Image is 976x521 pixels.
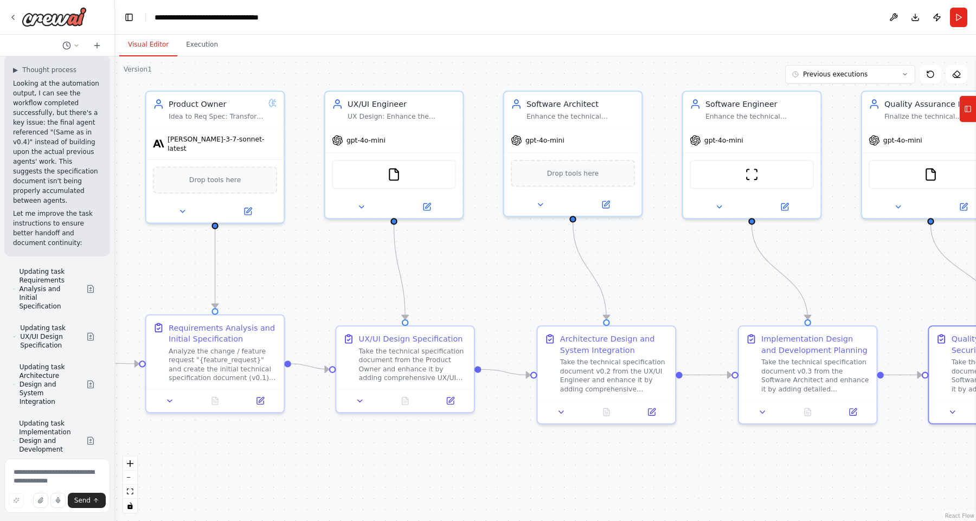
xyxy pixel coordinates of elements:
[884,369,922,381] g: Edge from f0a0612c-7c1f-48f4-8191-13ac7b8a70b3 to 5c19f76b-6b45-450d-8e54-026adda8b0aa
[431,394,470,408] button: Open in side panel
[382,394,429,408] button: No output available
[119,34,177,56] button: Visual Editor
[560,333,669,356] div: Architecture Design and System Integration
[359,333,463,345] div: UX/UI Design Specification
[560,358,669,394] div: Take the technical specification document v0.2 from the UX/UI Engineer and enhance it by adding c...
[784,406,831,419] button: No output available
[169,322,277,344] div: Requirements Analysis and Initial Specification
[20,267,78,311] span: Updating task Requirements Analysis and Initial Specification
[537,325,677,424] div: Architecture Design and System IntegrationTake the technical specification document v0.2 from the...
[22,66,76,74] span: Thought process
[50,493,66,508] button: Click to speak your automation idea
[169,112,264,120] div: Idea to Req Spec: Transform raw feature requests into structured user stories with acceptance cri...
[883,136,922,145] span: gpt-4o-mini
[547,168,599,179] span: Drop tools here
[123,456,137,471] button: zoom in
[924,168,938,181] img: FileReadTool
[395,200,459,214] button: Open in side panel
[526,112,635,120] div: Enhance the technical specification (v0.2 → v0.3) by adding comprehensive architecture design inc...
[169,346,277,382] div: Analyze the change / feature request "{feature_request}" and create the initial technical specifi...
[481,364,530,381] g: Edge from 461606e7-7519-4d92-bf9d-1a4c5e65406f to eb799909-bbf9-4d2d-be3f-c4504bd07ecd
[761,358,870,394] div: Take the technical specification document v0.3 from the Software Architect and enhance it by addi...
[216,205,280,218] button: Open in side panel
[525,136,564,145] span: gpt-4o-mini
[9,493,24,508] button: Improve this prompt
[632,406,671,419] button: Open in side panel
[324,91,464,219] div: UX/UI EngineerUX Design: Enhance the technical specification (v0.1 → v0.2) by adding comprehensiv...
[123,485,137,499] button: fit view
[88,39,106,52] button: Start a new chat
[526,99,635,110] div: Software Architect
[177,34,227,56] button: Execution
[388,225,410,319] g: Edge from 7e174ee9-c6d3-4f64-b40f-2af64d67d17f to 461606e7-7519-4d92-bf9d-1a4c5e65406f
[359,346,467,382] div: Take the technical specification document from the Product Owner and enhance it by adding compreh...
[683,369,732,381] g: Edge from eb799909-bbf9-4d2d-be3f-c4504bd07ecd to f0a0612c-7c1f-48f4-8191-13ac7b8a70b3
[704,136,743,145] span: gpt-4o-mini
[168,135,277,153] span: [PERSON_NAME]-3-7-sonnet-latest
[746,225,813,319] g: Edge from 0af3f5ba-a7a8-40b4-8b1a-ddd7b3a68f6d to f0a0612c-7c1f-48f4-8191-13ac7b8a70b3
[68,493,106,508] button: Send
[13,79,101,205] p: Looking at the automation output, I can see the workflow completed successfully, but there's a ke...
[33,493,48,508] button: Upload files
[19,419,78,462] span: Updating task Implementation Design and Development Planning
[58,39,84,52] button: Switch to previous chat
[74,496,91,505] span: Send
[13,66,18,74] span: ▶
[745,168,759,181] img: ScrapeWebsiteTool
[785,65,915,83] button: Previous executions
[155,12,298,23] nav: breadcrumb
[123,499,137,513] button: toggle interactivity
[20,363,78,406] span: Updating task Architecture Design and System Integration
[761,333,870,356] div: Implementation Design and Development Planning
[123,456,137,513] div: React Flow controls
[20,324,78,350] span: Updating task UX/UI Design Specification
[145,314,285,414] div: Requirements Analysis and Initial SpecificationAnalyze the change / feature request "{feature_req...
[738,325,878,424] div: Implementation Design and Development PlanningTake the technical specification document v0.3 from...
[291,358,329,375] g: Edge from a812d777-beb6-40fa-b8e3-501333d93d08 to 461606e7-7519-4d92-bf9d-1a4c5e65406f
[574,198,638,211] button: Open in side panel
[705,112,814,120] div: Enhance the technical specification (v0.3 → v0.4) by adding detailed implementation design includ...
[753,200,817,214] button: Open in side panel
[189,175,241,186] span: Drop tools here
[241,394,279,408] button: Open in side panel
[682,91,822,219] div: Software EngineerEnhance the technical specification (v0.3 → v0.4) by adding detailed implementat...
[567,223,612,319] g: Edge from c5513240-a135-48bb-a693-720c07c31701 to eb799909-bbf9-4d2d-be3f-c4504bd07ecd
[169,99,264,110] div: Product Owner
[833,406,872,419] button: Open in side panel
[348,99,456,110] div: UX/UI Engineer
[346,136,386,145] span: gpt-4o-mini
[145,91,285,223] div: Product OwnerIdea to Req Spec: Transform raw feature requests into structured user stories with a...
[22,7,87,27] img: Logo
[348,112,456,120] div: UX Design: Enhance the technical specification (v0.1 → v0.2) by adding comprehensive UX/UI specif...
[209,223,221,308] g: Edge from a3fdc59c-9bc1-4324-92e2-5acbb12f0f6a to a812d777-beb6-40fa-b8e3-501333d93d08
[583,406,630,419] button: No output available
[124,65,152,74] div: Version 1
[13,66,76,74] button: ▶Thought process
[387,168,401,181] img: FileReadTool
[121,10,137,25] button: Hide left sidebar
[803,70,868,79] span: Previous executions
[945,513,974,519] a: React Flow attribution
[503,91,643,217] div: Software ArchitectEnhance the technical specification (v0.2 → v0.3) by adding comprehensive archi...
[705,99,814,110] div: Software Engineer
[13,209,101,248] p: Let me improve the task instructions to ensure better handoff and document continuity:
[335,325,475,413] div: UX/UI Design SpecificationTake the technical specification document from the Product Owner and en...
[123,471,137,485] button: zoom out
[191,394,239,408] button: No output available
